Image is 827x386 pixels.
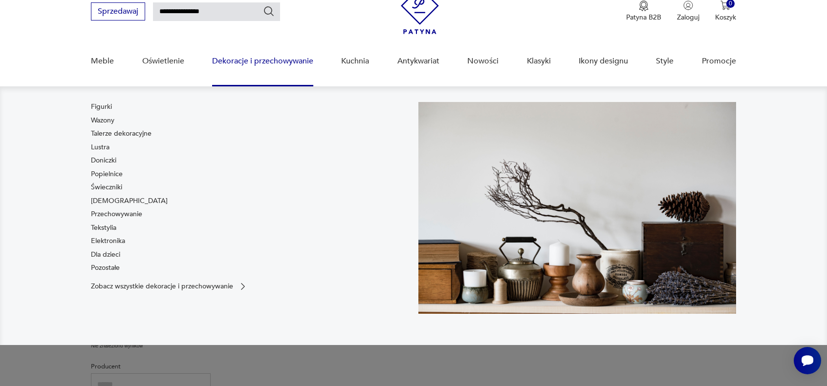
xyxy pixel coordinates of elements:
a: Wazony [91,116,114,125]
p: Zobacz wszystkie dekoracje i przechowywanie [91,283,233,289]
img: Ikonka użytkownika [683,0,693,10]
button: 0Koszyk [715,0,736,22]
a: [DEMOGRAPHIC_DATA] [91,196,168,206]
a: Ikona medaluPatyna B2B [626,0,661,22]
a: Elektronika [91,236,125,246]
p: Patyna B2B [626,13,661,22]
a: Klasyki [527,42,551,80]
p: Koszyk [715,13,736,22]
a: Style [656,42,674,80]
p: Zaloguj [677,13,699,22]
img: Ikona koszyka [720,0,730,10]
a: Dla dzieci [91,250,120,260]
iframe: Smartsupp widget button [794,347,821,374]
button: Patyna B2B [626,0,661,22]
a: Figurki [91,102,112,112]
a: Pozostałe [91,263,120,273]
img: Ikona medalu [639,0,649,11]
a: Antykwariat [397,42,439,80]
a: Promocje [702,42,736,80]
a: Zobacz wszystkie dekoracje i przechowywanie [91,282,248,291]
a: Lustra [91,142,109,152]
a: Nowości [467,42,499,80]
a: Kuchnia [341,42,369,80]
a: Przechowywanie [91,209,142,219]
a: Talerze dekoracyjne [91,129,152,139]
a: Dekoracje i przechowywanie [212,42,313,80]
a: Meble [91,42,114,80]
button: Szukaj [263,5,275,17]
button: Zaloguj [677,0,699,22]
a: Świeczniki [91,183,122,192]
a: Oświetlenie [142,42,184,80]
a: Popielnice [91,169,123,179]
a: Tekstylia [91,223,116,233]
img: cfa44e985ea346226f89ee8969f25989.jpg [418,102,736,314]
a: Doniczki [91,156,116,165]
a: Sprzedawaj [91,9,145,16]
a: Ikony designu [579,42,628,80]
button: Sprzedawaj [91,2,145,20]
